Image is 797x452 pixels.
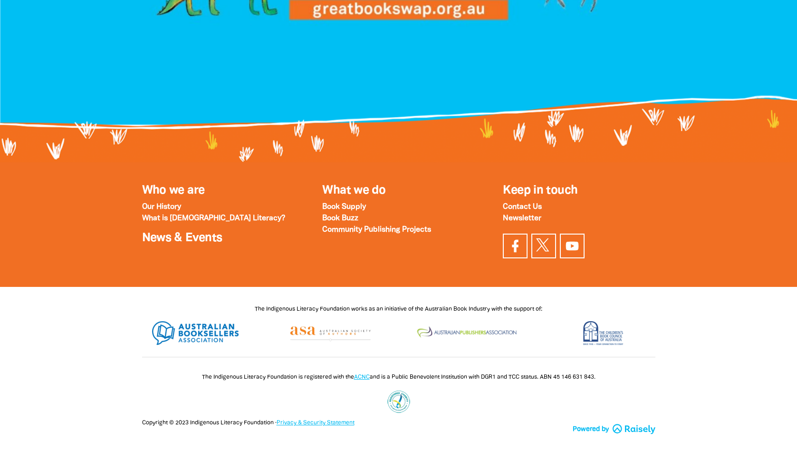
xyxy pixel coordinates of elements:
a: Visit our facebook page [503,234,528,258]
a: News & Events [142,233,222,244]
a: ACNC [354,374,370,380]
a: Contact Us [503,204,542,210]
a: Book Buzz [322,215,358,222]
a: Privacy & Security Statement [277,420,355,425]
a: Newsletter [503,215,541,222]
a: Find us on Twitter [531,234,556,258]
a: Our History [142,204,181,210]
span: The Indigenous Literacy Foundation is registered with the and is a Public Benevolent Institution ... [202,374,595,380]
span: The Indigenous Literacy Foundation works as an initiative of the Australian Book Industry with th... [255,306,542,312]
a: Powered by [573,424,655,434]
a: Community Publishing Projects [322,226,431,233]
a: Find us on YouTube [560,234,585,258]
span: Keep in touch [503,185,577,196]
a: What is [DEMOGRAPHIC_DATA] Literacy? [142,215,285,222]
a: Book Supply [322,204,366,210]
a: Who we are [142,185,205,196]
a: What we do [322,185,385,196]
span: Copyright © 2023 Indigenous Literacy Foundation · [142,420,355,425]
